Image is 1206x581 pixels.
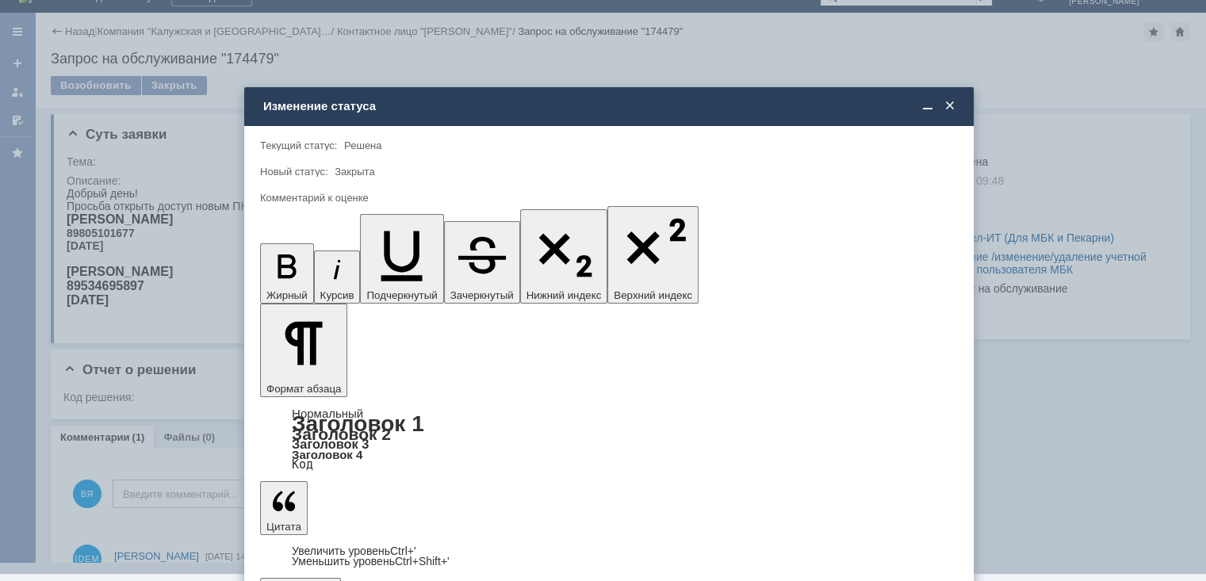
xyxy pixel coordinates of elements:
button: Цитата [260,481,308,535]
span: Зачеркнутый [450,289,514,301]
a: Decrease [292,555,450,568]
span: Формат абзаца [266,383,341,395]
span: Ctrl+' [390,545,416,557]
span: Подчеркнутый [366,289,437,301]
span: Цитата [266,521,301,533]
button: Верхний индекс [607,206,699,304]
button: Нижний индекс [520,209,608,304]
a: Заголовок 2 [292,425,391,443]
a: Код [292,457,313,472]
label: Новый статус: [260,166,328,178]
span: Свернуть (Ctrl + M) [920,99,936,113]
div: Цитата [260,546,958,567]
a: Заголовок 4 [292,448,362,461]
span: Жирный [266,289,308,301]
button: Зачеркнутый [444,221,520,304]
div: Формат абзаца [260,408,958,470]
a: Заголовок 3 [292,437,369,451]
div: Изменение статуса [263,99,958,113]
div: Комментарий к оценке [260,193,955,203]
span: Нижний индекс [526,289,602,301]
a: Increase [292,545,416,557]
span: Верхний индекс [614,289,692,301]
button: Формат абзаца [260,304,347,397]
span: Решена [344,140,381,151]
span: Ctrl+Shift+' [395,555,450,568]
span: Закрыть [942,99,958,113]
span: Курсив [320,289,354,301]
label: Текущий статус: [260,140,337,151]
button: Курсив [314,250,361,304]
span: Закрыта [335,166,374,178]
a: Нормальный [292,407,363,420]
a: Заголовок 1 [292,411,424,436]
button: Жирный [260,243,314,304]
button: Подчеркнутый [360,214,443,304]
